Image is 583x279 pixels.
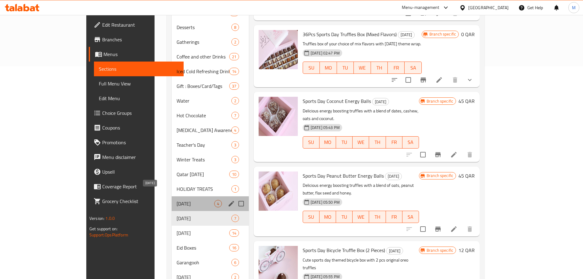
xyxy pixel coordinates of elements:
[99,95,179,102] span: Edit Menu
[229,82,239,90] div: items
[402,136,419,149] button: SA
[448,73,462,87] button: delete
[322,138,334,147] span: MO
[386,247,403,254] div: National Sports Day
[177,171,229,178] div: Qatar National Day
[177,24,231,31] div: Desserts
[94,62,184,76] a: Sections
[89,32,184,47] a: Branches
[99,65,179,73] span: Sections
[102,139,179,146] span: Promotions
[215,201,222,207] span: 4
[229,171,239,178] div: items
[405,138,417,147] span: SA
[102,183,179,190] span: Coverage Report
[89,47,184,62] a: Menus
[424,98,456,104] span: Branch specific
[431,147,445,162] button: Branch-specific-item
[102,153,179,161] span: Menu disclaimer
[353,211,369,223] button: WE
[227,199,236,208] button: edit
[322,63,334,72] span: MO
[89,194,184,209] a: Grocery Checklist
[230,54,239,60] span: 21
[103,51,179,58] span: Menus
[177,259,231,266] div: Garangooh
[320,136,336,149] button: MO
[177,126,231,134] div: Breast Cancer Awareness
[172,196,249,211] div: [DATE]4edit
[102,109,179,117] span: Choice Groups
[231,112,239,119] div: items
[303,182,419,197] p: Delicious energy boosting truffles with a blend of oats, peanut butter, flax seed and honey.
[230,69,239,74] span: 14
[337,62,354,74] button: TU
[89,214,104,222] span: Version:
[388,138,400,147] span: FR
[303,62,320,74] button: SU
[303,107,419,123] p: Delicious energy boosting truffles with a blend of dates, cashew, oats and coconut.
[462,147,477,162] button: delete
[231,24,239,31] div: items
[89,231,128,239] a: Support.OpsPlatform
[172,240,249,255] div: Eid Boxes16
[172,64,249,79] div: Iced Cold Refreshing Drinks14
[336,211,353,223] button: TU
[102,124,179,131] span: Coupons
[231,97,239,104] div: items
[172,20,249,35] div: Desserts8
[232,98,239,104] span: 2
[172,255,249,270] div: Garangooh6
[177,156,231,163] span: Winter Treats
[172,226,249,240] div: [DATE]14
[229,244,239,251] div: items
[417,148,429,161] span: Select to update
[214,200,222,207] div: items
[232,39,239,45] span: 2
[177,68,229,75] div: Iced Cold Refreshing Drinks
[231,126,239,134] div: items
[172,211,249,226] div: [DATE]7
[177,82,229,90] span: Gift : Boxes/Card/Tags
[177,141,231,149] span: Teacher's Day
[424,247,456,253] span: Branch specific
[427,31,458,37] span: Branch specific
[89,17,184,32] a: Edit Restaurant
[177,229,229,237] span: [DATE]
[371,62,388,74] button: TH
[177,126,231,134] span: [MEDICAL_DATA] Awareness
[177,97,231,104] div: Water
[94,76,184,91] a: Full Menu View
[303,96,371,106] span: Sports Day Coconut Energy Balls
[231,156,239,163] div: items
[172,35,249,49] div: Gatherings2
[232,186,239,192] span: 1
[388,213,400,221] span: FR
[177,38,231,46] span: Gatherings
[303,136,320,149] button: SU
[402,211,419,223] button: SA
[172,108,249,123] div: Hot Chocolate7
[466,76,473,84] svg: Show Choices
[355,138,367,147] span: WE
[232,216,239,221] span: 7
[172,182,249,196] div: HOLIDAY TREATS1
[305,138,317,147] span: SU
[230,245,239,251] span: 16
[402,4,439,11] div: Menu-management
[435,76,443,84] a: Edit menu item
[387,247,403,254] span: [DATE]
[232,127,239,133] span: 4
[398,31,414,38] span: [DATE]
[405,62,421,74] button: SA
[102,21,179,28] span: Edit Restaurant
[89,179,184,194] a: Coverage Report
[308,199,342,205] span: [DATE] 05:50 PM
[232,157,239,163] span: 3
[89,164,184,179] a: Upsell
[305,213,317,221] span: SU
[320,211,336,223] button: MO
[458,172,475,180] h6: 45 QAR
[372,213,383,221] span: TH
